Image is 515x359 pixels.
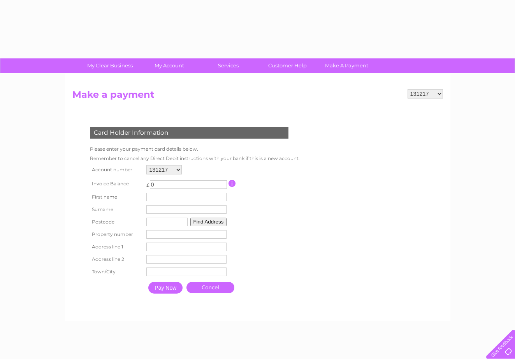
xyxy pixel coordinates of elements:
th: Address line 1 [88,241,145,253]
input: Information [228,180,236,187]
h2: Make a payment [72,89,443,104]
th: Invoice Balance [88,176,145,191]
a: My Account [137,58,201,73]
a: Make A Payment [315,58,379,73]
input: Pay Now [148,282,183,294]
td: Please enter your payment card details below. [88,144,302,154]
th: Account number [88,163,145,176]
th: Address line 2 [88,253,145,266]
a: Customer Help [255,58,320,73]
th: Surname [88,203,145,216]
button: Find Address [190,218,227,226]
th: First name [88,191,145,203]
th: Town/City [88,266,145,278]
a: Cancel [186,282,234,293]
a: My Clear Business [78,58,142,73]
div: Card Holder Information [90,127,288,139]
a: Services [196,58,260,73]
td: Remember to cancel any Direct Debit instructions with your bank if this is a new account. [88,154,302,163]
th: Postcode [88,216,145,228]
td: £ [146,178,149,188]
th: Property number [88,228,145,241]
